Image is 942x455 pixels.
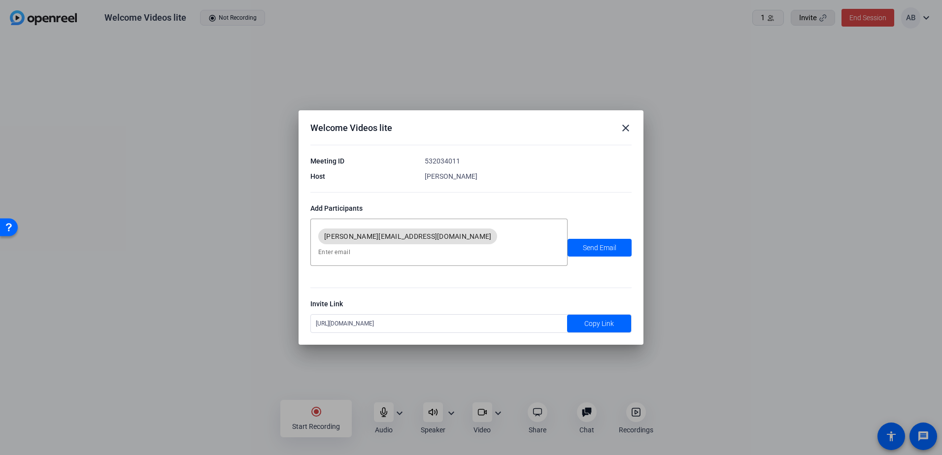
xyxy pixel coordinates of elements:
div: Add Participants [310,203,632,213]
span: Copy Link [584,319,614,329]
div: Host [310,171,414,181]
span: [PERSON_NAME][EMAIL_ADDRESS][DOMAIN_NAME] [324,231,491,241]
button: Send Email [568,239,632,257]
div: Invite Link [310,299,632,309]
div: [PERSON_NAME] [425,171,632,181]
mat-icon: close [620,122,632,134]
input: Enter email [318,246,560,258]
button: Copy Link [567,315,631,332]
div: 532034011 [425,156,632,166]
span: Send Email [583,243,616,253]
div: Welcome Videos lite [310,122,392,134]
div: Meeting ID [310,156,414,166]
div: [URL][DOMAIN_NAME] [311,315,567,332]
